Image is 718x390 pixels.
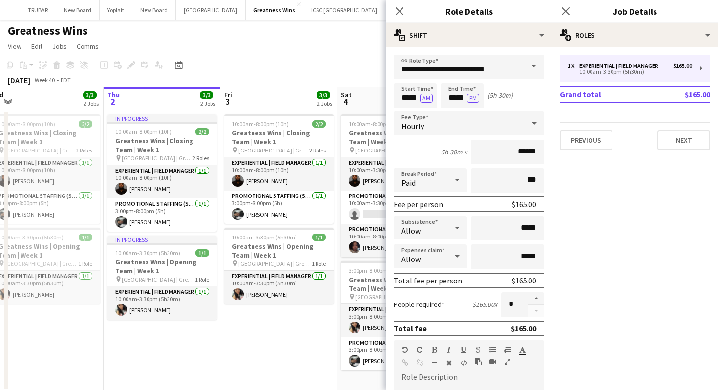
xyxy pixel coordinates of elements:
button: Horizontal Line [431,359,438,367]
button: Increase [528,292,544,305]
button: TRUBAR [20,0,56,20]
button: Yoplait [100,0,132,20]
a: View [4,40,25,53]
div: 10:00am-3:30pm (5h30m) [568,69,692,74]
button: Clear Formatting [445,359,452,367]
div: 2 Jobs [84,100,99,107]
span: [GEOGRAPHIC_DATA] | Greatness Wins Store [238,260,312,267]
app-job-card: 10:00am-8:00pm (10h)2/2Greatness Wins | Closing Team | Week 1 [GEOGRAPHIC_DATA] | Greatness Wins ... [224,114,334,224]
div: In progress10:00am-3:30pm (5h30m)1/1Greatness Wins | Opening Team | Week 1 [GEOGRAPHIC_DATA] | Gr... [107,236,217,320]
button: Unordered List [489,346,496,354]
button: Insert video [489,358,496,366]
span: [GEOGRAPHIC_DATA] | Greatness Wins Store [122,276,195,283]
span: 2 [106,96,120,107]
span: 3/3 [83,91,97,99]
button: Ordered List [504,346,511,354]
button: Undo [401,346,408,354]
span: 2/2 [195,128,209,135]
span: 1/1 [312,234,326,241]
span: Fri [224,90,232,99]
app-card-role: Experiential | Field Manager1/13:00pm-8:00pm (5h)[PERSON_NAME] [341,304,450,337]
div: 10:00am-8:00pm (10h)2/3Greatness Wins | Opening Team | Week 1 [GEOGRAPHIC_DATA] | Greatness Wins ... [341,114,450,257]
div: 5h 30m x [441,148,467,156]
button: Redo [416,346,423,354]
app-card-role: Experiential | Field Manager1/110:00am-3:30pm (5h30m)[PERSON_NAME] [224,271,334,304]
button: HTML Code [460,359,467,367]
button: PM [467,94,479,103]
span: Allow [401,254,421,264]
a: Jobs [48,40,71,53]
span: Edit [31,42,42,51]
button: Strikethrough [475,346,482,354]
button: Text Color [519,346,526,354]
span: [GEOGRAPHIC_DATA] | Greatness Wins Store [5,260,78,267]
span: [GEOGRAPHIC_DATA] | Greatness Wins Store [238,147,309,154]
div: 2 Jobs [317,100,332,107]
button: Greatness Wins [246,0,303,20]
h3: Greatness Wins | Opening Team | Week 1 [341,129,450,146]
app-job-card: In progress10:00am-8:00pm (10h)2/2Greatness Wins | Closing Team | Week 1 [GEOGRAPHIC_DATA] | Grea... [107,114,217,232]
span: 3/3 [317,91,330,99]
app-card-role: Experiential | Field Manager1/110:00am-3:30pm (5h30m)[PERSON_NAME] [107,286,217,320]
span: 3 [223,96,232,107]
span: 10:00am-3:30pm (5h30m) [232,234,297,241]
button: AM [420,94,433,103]
div: Total fee per person [394,276,462,285]
a: Edit [27,40,46,53]
span: View [8,42,21,51]
span: Sat [341,90,352,99]
button: Fullscreen [504,358,511,366]
button: Paste as plain text [475,358,482,366]
app-card-role: Experiential | Field Manager1/110:00am-8:00pm (10h)[PERSON_NAME] [224,157,334,191]
span: 10:00am-8:00pm (10h) [349,120,405,128]
span: Comms [77,42,99,51]
app-card-role: Promotional Staffing (Sales Staff)1/13:00pm-8:00pm (5h)[PERSON_NAME] [341,337,450,370]
span: 1 Role [195,276,209,283]
span: 2 Roles [192,154,209,162]
span: [GEOGRAPHIC_DATA] | Greatness Wins Store [5,147,76,154]
span: Hourly [401,121,424,131]
a: Comms [73,40,103,53]
span: 2/2 [79,120,92,128]
app-job-card: 3:00pm-8:00pm (5h)2/2Greatness Wins | Closing Team | Week 1 [GEOGRAPHIC_DATA] | Greatness Wins St... [341,261,450,370]
h3: Greatness Wins | Closing Team | Week 1 [107,136,217,154]
span: 3:00pm-8:00pm (5h) [349,267,399,274]
button: Underline [460,346,467,354]
h1: Greatness Wins [8,23,88,38]
app-card-role: Promotional Staffing (Sales Staff)1/13:00pm-8:00pm (5h)[PERSON_NAME] [107,198,217,232]
span: 1/1 [79,234,92,241]
h3: Greatness Wins | Opening Team | Week 1 [107,258,217,275]
button: [GEOGRAPHIC_DATA] [176,0,246,20]
span: [GEOGRAPHIC_DATA] | Greatness Wins Store [355,293,426,301]
app-job-card: 10:00am-3:30pm (5h30m)1/1Greatness Wins | Opening Team | Week 1 [GEOGRAPHIC_DATA] | Greatness Win... [224,228,334,304]
span: Jobs [52,42,67,51]
span: [GEOGRAPHIC_DATA] | Greatness Wins Store [355,147,426,154]
button: Previous [560,130,612,150]
button: Bold [431,346,438,354]
span: 10:00am-8:00pm (10h) [115,128,172,135]
div: Total fee [394,324,427,333]
div: $165.00 x [472,300,497,309]
span: Thu [107,90,120,99]
h3: Greatness Wins | Opening Team | Week 1 [224,242,334,260]
span: 1 Role [312,260,326,267]
app-card-role: Promotional Staffing (Sales Staff)0/110:00am-3:30pm (5h30m) [341,191,450,224]
app-card-role: Experiential | Field Manager1/110:00am-8:00pm (10h)[PERSON_NAME] [107,165,217,198]
span: 2 Roles [309,147,326,154]
div: (5h 30m) [487,91,513,100]
div: In progress [107,114,217,122]
span: 1 Role [78,260,92,267]
div: $165.00 [512,199,536,209]
h3: Greatness Wins | Closing Team | Week 1 [224,129,334,146]
div: In progress [107,236,217,243]
div: Fee per person [394,199,443,209]
div: $165.00 [512,276,536,285]
button: Italic [445,346,452,354]
div: 2 Jobs [200,100,215,107]
div: EDT [61,76,71,84]
span: 2 Roles [76,147,92,154]
div: $165.00 [673,63,692,69]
